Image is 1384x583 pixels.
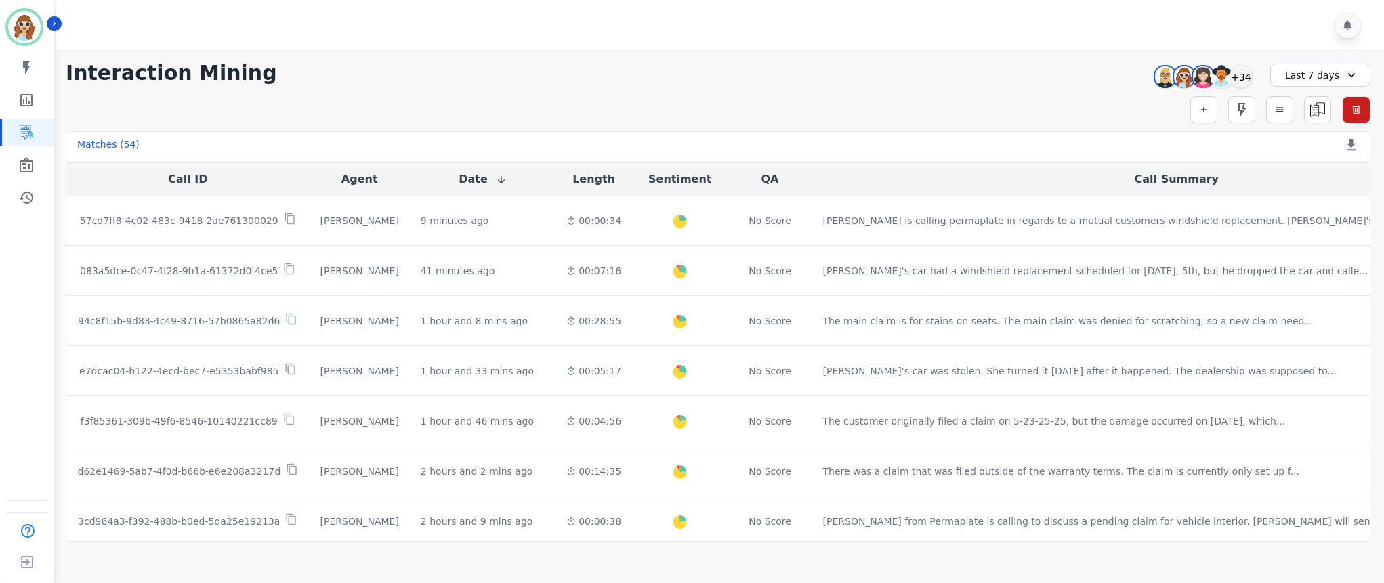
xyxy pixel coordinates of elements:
[566,414,621,428] div: 00:04:56
[320,515,399,528] div: [PERSON_NAME]
[421,515,533,528] div: 2 hours and 9 mins ago
[77,137,140,156] div: Matches ( 54 )
[566,364,621,378] div: 00:05:17
[1230,65,1253,88] div: +34
[320,465,399,478] div: [PERSON_NAME]
[320,364,399,378] div: [PERSON_NAME]
[421,364,534,378] div: 1 hour and 33 mins ago
[749,465,791,478] div: No Score
[81,414,278,428] p: f3f85361-309b-49f6-8546-10140221cc89
[566,465,621,478] div: 00:14:35
[1135,171,1219,188] button: Call Summary
[77,465,280,478] p: d62e1469-5ab7-4f0d-b66b-e6e208a3217d
[566,214,621,228] div: 00:00:34
[341,171,378,188] button: Agent
[566,264,621,278] div: 00:07:16
[421,414,534,428] div: 1 hour and 46 mins ago
[66,61,277,85] h1: Interaction Mining
[320,264,399,278] div: [PERSON_NAME]
[749,214,791,228] div: No Score
[78,314,280,328] p: 94c8f15b-9d83-4c49-8716-57b0865a82d6
[8,11,41,43] img: Bordered avatar
[648,171,711,188] button: Sentiment
[749,264,791,278] div: No Score
[749,515,791,528] div: No Score
[749,314,791,328] div: No Score
[80,214,278,228] p: 57cd7ff8-4c02-483c-9418-2ae761300029
[421,264,495,278] div: 41 minutes ago
[78,515,280,528] p: 3cd964a3-f392-488b-b0ed-5da25e19213a
[79,364,278,378] p: e7dcac04-b122-4ecd-bec7-e5353babf985
[320,214,399,228] div: [PERSON_NAME]
[566,515,621,528] div: 00:00:38
[823,465,1299,478] div: There was a claim that was filed outside of the warranty terms. The claim is currently only set u...
[572,171,615,188] button: Length
[749,364,791,378] div: No Score
[823,314,1314,328] div: The main claim is for stains on seats. The main claim was denied for scratching, so a new claim n...
[1270,64,1370,87] div: Last 7 days
[421,465,533,478] div: 2 hours and 2 mins ago
[566,314,621,328] div: 00:28:55
[749,414,791,428] div: No Score
[823,414,1286,428] div: The customer originally filed a claim on 5-23-25-25, but the damage occurred on [DATE], which ...
[421,214,489,228] div: 9 minutes ago
[823,264,1368,278] div: [PERSON_NAME]'s car had a windshield replacement scheduled for [DATE], 5th, but he dropped the ca...
[761,171,779,188] button: QA
[459,171,507,188] button: Date
[80,264,278,278] p: 083a5dce-0c47-4f28-9b1a-61372d0f4ce5
[320,314,399,328] div: [PERSON_NAME]
[320,414,399,428] div: [PERSON_NAME]
[421,314,528,328] div: 1 hour and 8 mins ago
[168,171,207,188] button: Call ID
[823,364,1337,378] div: [PERSON_NAME]'s car was stolen. She turned it [DATE] after it happened. The dealership was suppos...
